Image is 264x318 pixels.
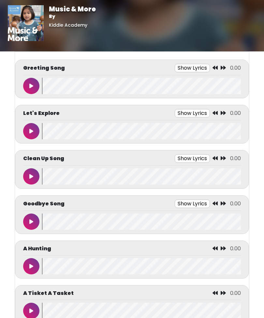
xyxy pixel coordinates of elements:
button: Show Lyrics [175,200,210,208]
p: Goodbye Song [23,200,65,208]
p: By [49,13,96,20]
h1: Music & More [49,5,96,13]
button: Show Lyrics [175,109,210,118]
p: A Hunting [23,245,51,253]
button: Show Lyrics [175,154,210,163]
span: 0.00 [230,245,241,252]
span: 0.00 [230,155,241,162]
img: 01vrkzCYTteBT1eqlInO [8,5,44,41]
button: Show Lyrics [175,64,210,72]
p: A Tisket A Tasket [23,289,74,297]
p: Clean Up Song [23,155,64,162]
span: 0.00 [230,289,241,297]
span: 0.00 [230,200,241,207]
p: Let's Explore [23,109,60,117]
p: Greeting Song [23,64,65,72]
span: 0.00 [230,109,241,117]
span: 0.00 [230,64,241,72]
h6: Kiddie Academy [49,22,96,28]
